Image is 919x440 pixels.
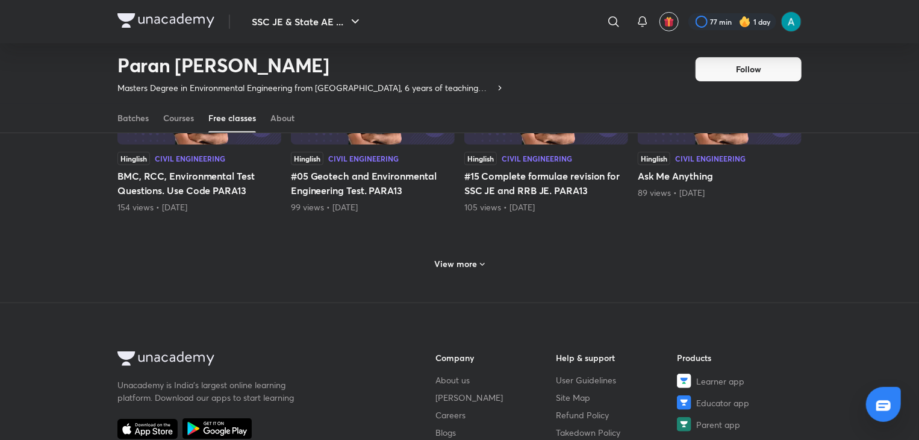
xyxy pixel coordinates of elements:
[117,379,298,404] p: Unacademy is India’s largest online learning platform. Download our apps to start learning
[696,418,740,431] span: Parent app
[659,12,679,31] button: avatar
[117,104,149,133] a: Batches
[696,375,744,388] span: Learner app
[291,152,323,165] div: Hinglish
[556,426,678,439] a: Takedown Policy
[677,374,798,388] a: Learner app
[435,409,556,421] a: Careers
[117,112,149,124] div: Batches
[677,417,691,432] img: Parent app
[464,201,628,213] div: 105 views • 1 year ago
[291,201,455,213] div: 99 views • 1 year ago
[677,374,691,388] img: Learner app
[117,201,281,213] div: 154 views • 1 year ago
[677,395,798,410] a: Educator app
[435,426,556,439] a: Blogs
[270,112,294,124] div: About
[677,417,798,432] a: Parent app
[435,374,556,386] a: About us
[638,152,670,165] div: Hinglish
[117,169,281,198] h5: BMC, RCC, Environmental Test Questions. Use Code PARA13
[435,258,478,270] h6: View more
[739,16,751,28] img: streak
[117,53,505,77] h2: Paran [PERSON_NAME]
[696,57,802,81] button: Follow
[556,409,678,421] a: Refund Policy
[435,409,466,421] span: Careers
[328,155,399,162] div: Civil Engineering
[270,104,294,133] a: About
[208,104,256,133] a: Free classes
[677,351,798,364] h6: Products
[117,351,397,369] a: Company Logo
[677,395,691,410] img: Educator app
[245,10,370,34] button: SSC JE & State AE ...
[435,351,556,364] h6: Company
[696,397,749,409] span: Educator app
[781,11,802,32] img: Ajay Singh
[675,155,746,162] div: Civil Engineering
[117,351,214,366] img: Company Logo
[556,391,678,404] a: Site Map
[556,374,678,386] a: User Guidelines
[664,16,674,27] img: avatar
[736,63,761,75] span: Follow
[117,13,214,28] img: Company Logo
[291,169,455,198] h5: #05 Geotech and Environmental Engineering Test. PARA13
[163,112,194,124] div: Courses
[163,104,194,133] a: Courses
[208,112,256,124] div: Free classes
[502,155,572,162] div: Civil Engineering
[117,13,214,31] a: Company Logo
[638,169,802,183] h5: Ask Me Anything
[556,351,678,364] h6: Help & support
[464,169,628,198] h5: #15 Complete formulae revision for SSC JE and RRB JE. PARA13
[117,152,150,165] div: Hinglish
[155,155,225,162] div: Civil Engineering
[117,82,495,94] p: Masters Degree in Environmental Engineering from [GEOGRAPHIC_DATA], 6 years of teaching experienc...
[638,187,802,199] div: 89 views • 1 year ago
[435,391,556,404] a: [PERSON_NAME]
[464,152,497,165] div: Hinglish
